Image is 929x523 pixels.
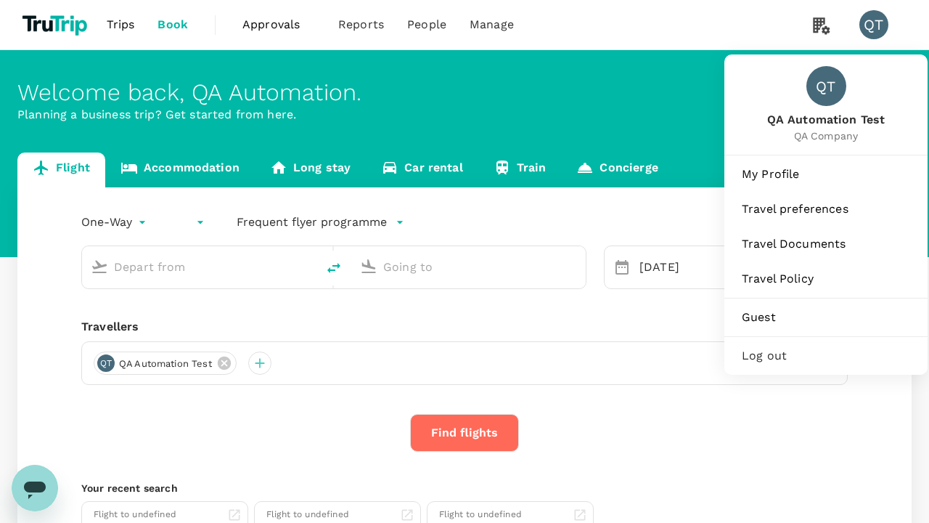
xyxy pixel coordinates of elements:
[338,16,384,33] span: Reports
[17,153,105,187] a: Flight
[561,153,673,187] a: Concierge
[767,129,885,143] span: QA Company
[730,340,922,372] div: Log out
[12,465,58,511] iframe: Button to launch messaging window
[742,235,910,253] span: Travel Documents
[730,228,922,260] a: Travel Documents
[470,16,514,33] span: Manage
[114,256,286,278] input: Depart from
[742,347,910,365] span: Log out
[859,10,888,39] div: QT
[407,16,446,33] span: People
[81,211,150,234] div: One-Way
[81,318,848,336] div: Travellers
[255,153,366,187] a: Long stay
[17,79,912,106] div: Welcome back , QA Automation .
[110,357,221,371] span: QA Automation Test
[237,214,404,231] button: Frequent flyer programme
[730,263,922,295] a: Travel Policy
[742,200,910,218] span: Travel preferences
[410,414,519,452] button: Find flights
[730,158,922,190] a: My Profile
[742,309,910,326] span: Guest
[806,66,846,106] div: QT
[316,251,351,285] button: delete
[742,270,910,288] span: Travel Policy
[157,16,188,33] span: Book
[478,153,562,187] a: Train
[97,354,115,372] div: QT
[730,301,922,333] a: Guest
[94,352,237,375] div: QTQA Automation Test
[383,256,555,278] input: Going to
[366,153,478,187] a: Car rental
[17,106,912,123] p: Planning a business trip? Get started from here.
[439,508,522,522] div: Flight to undefined
[576,265,578,268] button: Open
[767,112,885,129] span: QA Automation Test
[105,153,255,187] a: Accommodation
[742,166,910,183] span: My Profile
[634,253,731,282] div: [DATE]
[81,481,848,495] p: Your recent search
[94,508,176,522] div: Flight to undefined
[266,508,349,522] div: Flight to undefined
[107,16,135,33] span: Trips
[237,214,387,231] p: Frequent flyer programme
[730,193,922,225] a: Travel preferences
[306,265,309,268] button: Open
[17,9,95,41] img: TruTrip logo
[242,16,315,33] span: Approvals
